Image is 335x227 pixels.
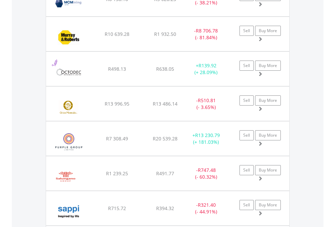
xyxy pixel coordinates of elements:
span: R13 486.14 [153,100,177,107]
span: R1 239.25 [106,170,128,177]
a: Buy More [255,61,281,71]
span: R13 996.95 [105,100,129,107]
a: Sell [239,61,254,71]
img: EQU.ZA.OCT.png [49,60,88,84]
span: R13 230.79 [195,132,220,138]
a: Sell [239,200,254,210]
a: Sell [239,26,254,36]
span: R638.05 [156,66,174,72]
span: R321.40 [198,202,216,208]
img: EQU.ZA.PPE.png [49,130,88,154]
a: Sell [239,165,254,175]
a: Buy More [255,26,281,36]
img: EQU.ZA.MUR.png [49,25,88,49]
span: R491.77 [156,170,174,177]
a: Buy More [255,95,281,106]
div: - (- 60.32%) [185,167,227,180]
div: - (- 3.65%) [185,97,227,111]
span: R498.13 [108,66,126,72]
span: R10 639.28 [105,31,129,37]
span: R20 539.28 [153,135,177,142]
span: R394.32 [156,205,174,211]
div: + (+ 28.09%) [185,62,227,76]
span: R1 932.50 [154,31,176,37]
span: R8 706.78 [196,27,218,34]
a: Sell [239,95,254,106]
a: Buy More [255,130,281,140]
div: + (+ 181.03%) [185,132,227,145]
div: - (- 81.84%) [185,27,227,41]
a: Buy More [255,200,281,210]
img: EQU.ZA.ORN.png [49,95,88,119]
span: R715.72 [108,205,126,211]
span: R510.81 [198,97,216,104]
img: EQU.ZA.SAP.png [49,200,88,224]
img: EQU.ZA.SLG.png [49,165,84,189]
span: R7 308.49 [106,135,128,142]
span: R139.92 [198,62,216,69]
span: R747.48 [198,167,216,173]
a: Sell [239,130,254,140]
div: - (- 44.91%) [185,202,227,215]
a: Buy More [255,165,281,175]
